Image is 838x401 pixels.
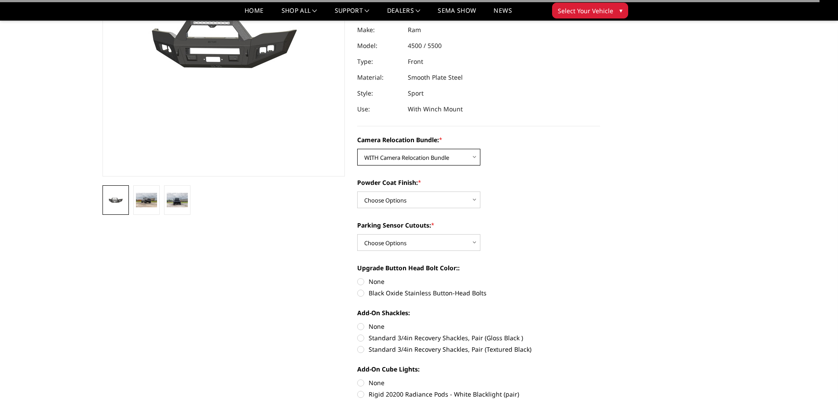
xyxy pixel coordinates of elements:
[357,263,600,272] label: Upgrade Button Head Bolt Color::
[245,7,263,20] a: Home
[357,288,600,298] label: Black Oxide Stainless Button-Head Bolts
[357,333,600,342] label: Standard 3/4in Recovery Shackles, Pair (Gloss Black )
[357,345,600,354] label: Standard 3/4in Recovery Shackles, Pair (Textured Black)
[794,359,838,401] iframe: Chat Widget
[357,322,600,331] label: None
[408,22,421,38] dd: Ram
[335,7,370,20] a: Support
[357,54,401,70] dt: Type:
[558,6,613,15] span: Select Your Vehicle
[552,3,628,18] button: Select Your Vehicle
[136,193,157,207] img: 2019-2025 Ram 2500-3500 - A2 Series - Sport Front Bumper (winch mount)
[105,195,126,205] img: 2019-2025 Ram 2500-3500 - A2 Series - Sport Front Bumper (winch mount)
[357,178,600,187] label: Powder Coat Finish:
[408,85,424,101] dd: Sport
[357,135,600,144] label: Camera Relocation Bundle:
[357,378,600,387] label: None
[357,22,401,38] dt: Make:
[408,54,423,70] dd: Front
[408,38,442,54] dd: 4500 / 5500
[494,7,512,20] a: News
[357,38,401,54] dt: Model:
[357,70,401,85] dt: Material:
[357,308,600,317] label: Add-On Shackles:
[408,101,463,117] dd: With Winch Mount
[357,364,600,374] label: Add-On Cube Lights:
[357,390,600,399] label: Rigid 20200 Radiance Pods - White Blacklight (pair)
[438,7,476,20] a: SEMA Show
[619,6,622,15] span: ▾
[167,193,188,207] img: 2019-2025 Ram 2500-3500 - A2 Series - Sport Front Bumper (winch mount)
[387,7,421,20] a: Dealers
[357,277,600,286] label: None
[282,7,317,20] a: shop all
[357,85,401,101] dt: Style:
[357,221,600,230] label: Parking Sensor Cutouts:
[408,70,463,85] dd: Smooth Plate Steel
[357,101,401,117] dt: Use:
